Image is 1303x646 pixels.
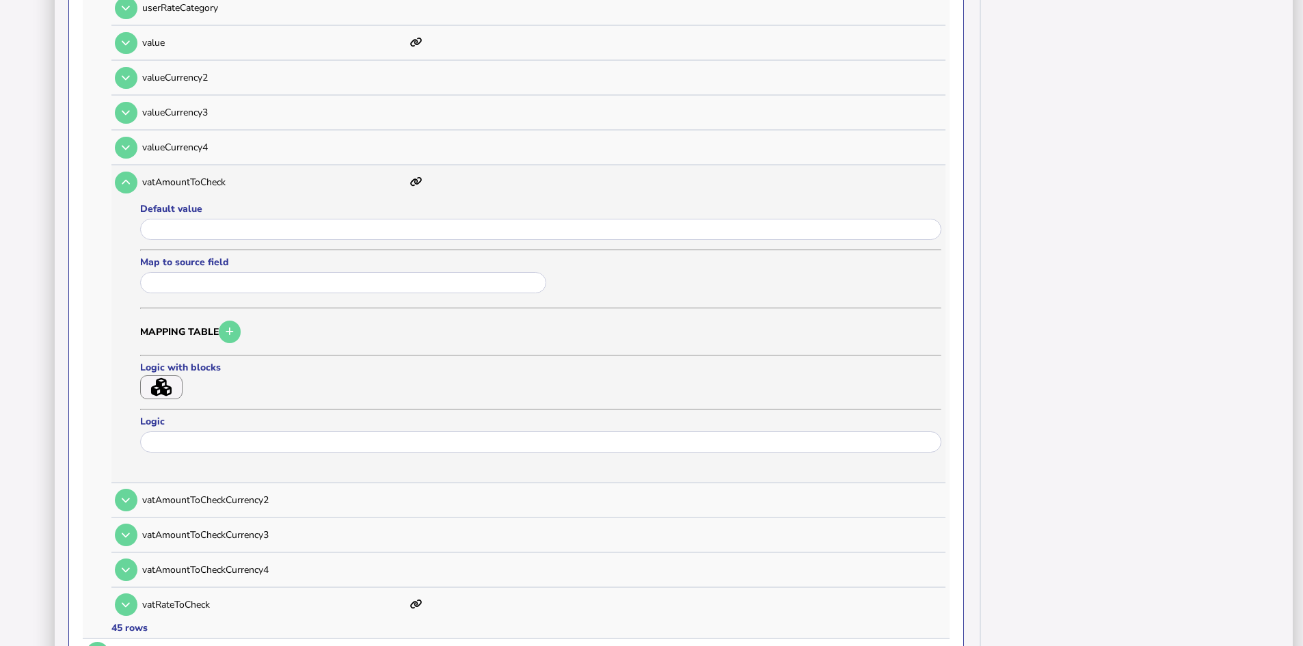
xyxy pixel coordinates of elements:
button: Open [115,102,137,124]
button: Open [115,558,137,581]
p: value [142,36,405,49]
button: Open [115,172,137,194]
p: vatAmountToCheckCurrency4 [142,563,405,576]
label: Map to source field [140,256,550,269]
button: Open [115,137,137,159]
label: Logic [140,415,941,428]
h3: Mapping table [140,319,941,345]
p: valueCurrency4 [142,141,405,154]
label: Logic with blocks [140,361,256,374]
div: 45 rows [111,621,148,634]
i: This item has mappings defined [410,177,422,187]
p: vatAmountToCheck [142,176,405,189]
i: This item has mappings defined [410,600,422,609]
button: Open [115,593,137,616]
p: vatAmountToCheckCurrency2 [142,494,405,507]
button: Open [115,524,137,546]
i: This item has mappings defined [410,38,422,47]
p: valueCurrency2 [142,71,405,84]
button: Open [115,32,137,55]
p: vatAmountToCheckCurrency3 [142,528,405,541]
p: valueCurrency3 [142,106,405,119]
p: userRateCategory [142,1,405,14]
label: Default value [140,202,941,215]
button: Open [115,489,137,511]
button: Open [115,67,137,90]
p: vatRateToCheck [142,598,405,611]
